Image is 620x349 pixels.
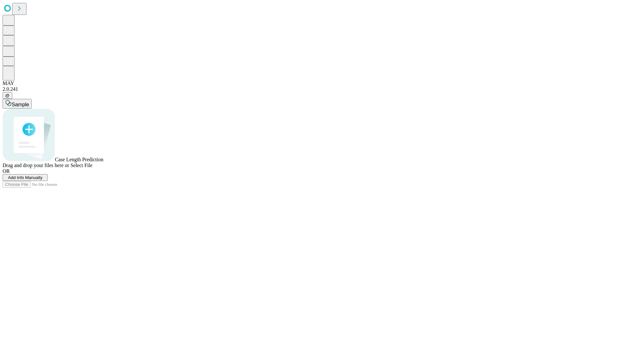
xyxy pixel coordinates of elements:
button: Sample [3,99,32,109]
div: 2.0.241 [3,86,617,92]
span: @ [5,93,10,98]
span: Select File [70,163,92,168]
div: MAY [3,80,617,86]
span: OR [3,168,10,174]
span: Drag and drop your files here or [3,163,69,168]
span: Case Length Prediction [55,157,103,162]
button: @ [3,92,12,99]
span: Sample [12,102,29,107]
span: Add Info Manually [8,175,43,180]
button: Add Info Manually [3,174,48,181]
